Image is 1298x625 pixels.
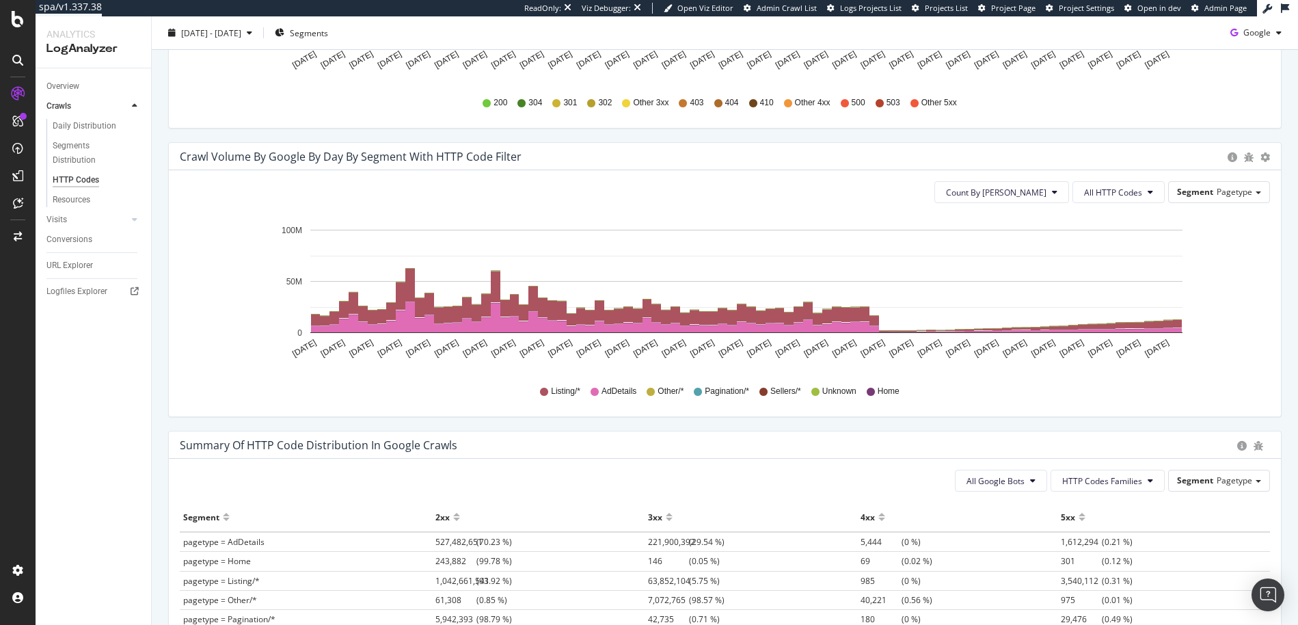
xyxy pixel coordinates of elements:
span: (5.75 %) [648,575,720,587]
text: [DATE] [347,338,375,359]
text: [DATE] [774,338,801,359]
span: 7,072,765 [648,594,689,606]
text: [DATE] [575,338,602,359]
div: A chart. [180,214,1270,373]
text: [DATE] [405,338,432,359]
span: (99.78 %) [435,555,512,567]
span: Pagetype [1217,475,1252,486]
span: Other 3xx [633,97,668,109]
span: (0.02 %) [861,555,932,567]
div: LogAnalyzer [46,41,140,57]
a: Logfiles Explorer [46,284,141,299]
text: [DATE] [802,49,830,70]
span: Admin Page [1204,3,1247,13]
span: 403 [690,97,703,109]
div: bug [1254,441,1263,451]
span: (0.49 %) [1061,613,1133,625]
text: [DATE] [290,338,318,359]
button: HTTP Codes Families [1051,470,1165,492]
div: 4xx [861,506,875,528]
text: [DATE] [945,338,972,359]
div: Analytics [46,27,140,41]
div: Logfiles Explorer [46,284,107,299]
div: 5xx [1061,506,1075,528]
span: Segments [290,27,328,38]
span: 180 [861,613,902,625]
div: Visits [46,213,67,227]
a: Admin Crawl List [744,3,817,14]
text: [DATE] [746,338,773,359]
span: (98.79 %) [435,613,512,625]
span: Count By Day [946,187,1046,198]
text: [DATE] [461,338,489,359]
span: Logs Projects List [840,3,902,13]
text: [DATE] [376,49,403,70]
button: Google [1225,22,1287,44]
div: gear [1260,152,1270,162]
a: URL Explorer [46,258,141,273]
span: 1,042,661,541 [435,575,476,587]
button: All Google Bots [955,470,1047,492]
a: Resources [53,193,141,207]
div: Viz Debugger: [582,3,631,14]
span: 221,900,392 [648,536,689,548]
span: 3,540,112 [1061,575,1102,587]
div: Resources [53,193,90,207]
text: [DATE] [945,49,972,70]
button: Segments [269,22,334,44]
div: Overview [46,79,79,94]
span: Projects List [925,3,968,13]
text: [DATE] [830,49,858,70]
span: (0 %) [861,575,921,587]
span: (0.12 %) [1061,555,1133,567]
div: Crawl Volume by google by Day by Segment with HTTP Code Filter [180,150,522,163]
text: [DATE] [319,338,347,359]
span: (98.57 %) [648,594,725,606]
span: (0.01 %) [1061,594,1133,606]
span: Project Page [991,3,1036,13]
text: [DATE] [461,49,489,70]
span: 61,308 [435,594,476,606]
div: Segment [183,506,219,528]
span: 146 [648,555,689,567]
span: 243,882 [435,555,476,567]
text: [DATE] [347,49,375,70]
text: [DATE] [859,338,887,359]
span: Admin Crawl List [757,3,817,13]
span: 975 [1061,594,1102,606]
text: [DATE] [319,49,347,70]
text: [DATE] [802,338,830,359]
span: Open Viz Editor [677,3,733,13]
span: (0.21 %) [1061,536,1133,548]
span: All Google Bots [966,475,1025,487]
button: Count By [PERSON_NAME] [934,181,1069,203]
div: ReadOnly: [524,3,561,14]
text: 0 [297,328,302,338]
a: Admin Page [1191,3,1247,14]
span: AdDetails [601,386,636,397]
span: Other/* [658,386,684,397]
text: [DATE] [489,338,517,359]
text: [DATE] [1115,338,1142,359]
span: (0.56 %) [861,594,932,606]
span: pagetype = AdDetails [183,536,265,548]
span: Open in dev [1137,3,1181,13]
div: Open Intercom Messenger [1252,579,1284,611]
span: 42,735 [648,613,689,625]
span: Unknown [822,386,856,397]
span: 500 [852,97,865,109]
span: Segment [1177,475,1213,486]
span: 301 [563,97,577,109]
span: (0.85 %) [435,594,507,606]
text: [DATE] [433,338,460,359]
a: Overview [46,79,141,94]
text: [DATE] [376,338,403,359]
a: HTTP Codes [53,173,141,187]
text: [DATE] [604,49,631,70]
text: [DATE] [859,49,887,70]
text: [DATE] [887,49,915,70]
text: [DATE] [746,49,773,70]
span: pagetype = Other/* [183,594,257,606]
span: 527,482,651 [435,536,476,548]
text: [DATE] [1115,49,1142,70]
